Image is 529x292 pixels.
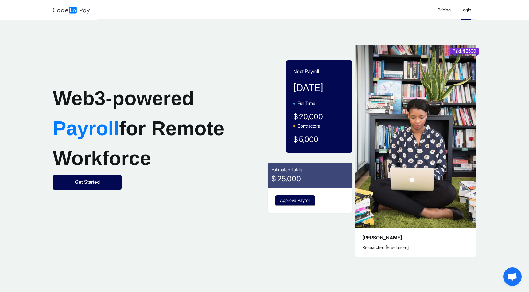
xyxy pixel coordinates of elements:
span: Paid: $2500 [453,48,476,53]
h1: Web3-powered for Remote Workforce [53,83,226,173]
span: 25,000 [277,174,301,183]
a: Get Started [53,180,122,185]
span: $ [293,111,298,123]
span: [DATE] [293,82,323,94]
span: Estimated Totals [271,167,302,172]
span: Researcher [Freelancer] [362,245,409,250]
span: Approve Payroll [280,197,310,204]
button: Approve Payroll [275,195,315,205]
img: example [355,45,476,227]
span: Contractors [298,123,320,128]
span: Payroll [53,117,119,140]
span: 5,000 [299,135,318,144]
a: Open chat [503,267,522,286]
button: Get Started [53,175,122,190]
img: logo [53,7,90,14]
span: Login [461,7,471,12]
span: 20,000 [299,112,323,121]
span: $ [293,134,298,145]
span: $ [271,173,276,185]
span: Full Time [298,101,315,106]
p: Next Payroll [293,68,345,75]
span: Pricing [438,7,451,12]
span: [PERSON_NAME] [362,235,402,241]
span: Get Started [75,178,100,186]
